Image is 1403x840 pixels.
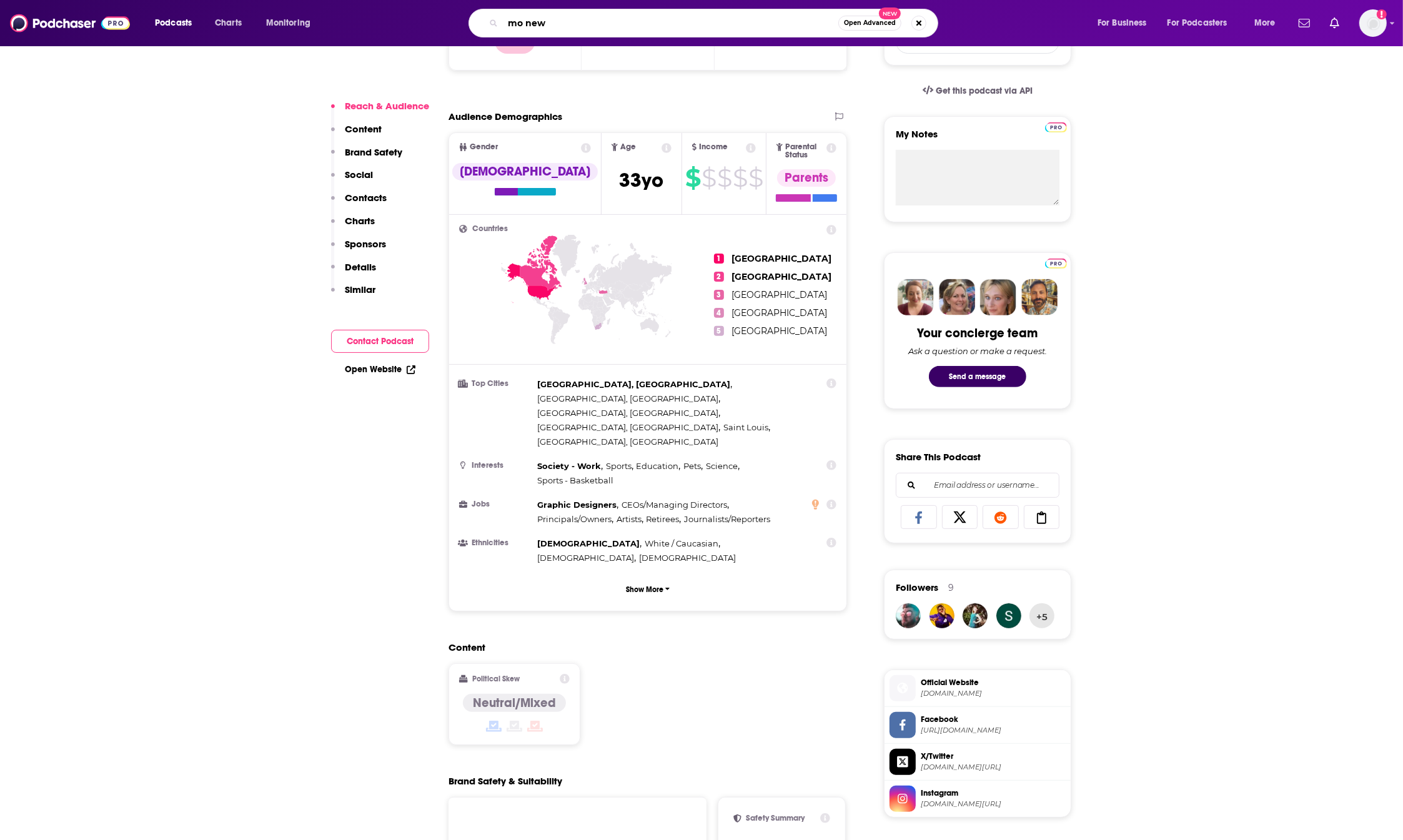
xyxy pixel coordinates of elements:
[473,674,520,683] h2: Political Skew
[683,459,703,473] span: ,
[452,163,598,180] div: [DEMOGRAPHIC_DATA]
[731,253,831,264] span: [GEOGRAPHIC_DATA]
[537,538,640,548] span: [DEMOGRAPHIC_DATA]
[936,86,1033,96] span: Get this podcast via API
[699,143,728,151] span: Income
[896,128,1059,150] label: My Notes
[1021,279,1058,315] img: Jon Profile
[537,422,718,432] span: [GEOGRAPHIC_DATA], [GEOGRAPHIC_DATA]
[537,437,718,447] span: [GEOGRAPHIC_DATA], [GEOGRAPHIC_DATA]
[331,261,376,284] button: Details
[896,603,921,628] img: promoter95
[459,380,532,388] h3: Top Cities
[1098,14,1147,32] span: For Business
[684,514,770,524] span: Journalists/Reporters
[731,325,827,337] span: [GEOGRAPHIC_DATA]
[473,695,556,711] h4: Neutral/Mixed
[1024,505,1060,529] a: Copy Link
[706,459,740,473] span: ,
[921,726,1066,735] span: https://www.facebook.com/moneyrehabshow
[622,500,727,510] span: CEOs/Managing Directors
[472,225,508,233] span: Countries
[921,714,1066,725] span: Facebook
[537,459,603,473] span: ,
[619,168,663,192] span: 33 yo
[537,393,718,403] span: [GEOGRAPHIC_DATA], [GEOGRAPHIC_DATA]
[890,749,1066,775] a: X/Twitter[DOMAIN_NAME][URL]
[785,143,825,159] span: Parental Status
[331,192,387,215] button: Contacts
[331,123,382,146] button: Content
[921,689,1066,698] span: moneynewsnetwork.com
[620,143,636,151] span: Age
[331,146,402,169] button: Brand Safety
[537,408,718,418] span: [GEOGRAPHIC_DATA], [GEOGRAPHIC_DATA]
[890,786,1066,812] a: Instagram[DOMAIN_NAME][URL]
[537,406,720,420] span: ,
[913,76,1043,106] a: Get this podcast via API
[748,168,763,188] span: $
[980,279,1016,315] img: Jules Profile
[345,123,382,135] p: Content
[622,498,729,512] span: ,
[537,461,601,471] span: Society - Work
[929,366,1026,387] button: Send a message
[345,169,373,180] p: Social
[701,168,716,188] span: $
[1359,9,1387,37] span: Logged in as angelahattar
[345,192,387,204] p: Contacts
[626,585,663,594] p: Show More
[930,603,954,628] img: flaevbeatz
[606,459,633,473] span: ,
[963,603,988,628] img: anasyd
[537,514,612,524] span: Principals/Owners
[996,603,1021,628] a: santikasiska929
[146,13,208,33] button: open menu
[683,461,701,471] span: Pets
[155,14,192,32] span: Podcasts
[723,420,770,435] span: ,
[331,238,386,261] button: Sponsors
[637,459,681,473] span: ,
[890,712,1066,738] a: Facebook[URL][DOMAIN_NAME]
[1359,9,1387,37] img: User Profile
[942,505,978,529] a: Share on X/Twitter
[345,100,429,112] p: Reach & Audience
[921,751,1066,762] span: X/Twitter
[879,7,901,19] span: New
[331,100,429,123] button: Reach & Audience
[1029,603,1054,628] button: +5
[449,641,837,653] h2: Content
[537,512,613,526] span: ,
[717,168,731,188] span: $
[215,14,242,32] span: Charts
[345,364,415,375] a: Open Website
[470,143,498,151] span: Gender
[345,215,375,227] p: Charts
[714,272,724,282] span: 2
[459,462,532,470] h3: Interests
[645,536,720,551] span: ,
[1246,13,1291,33] button: open menu
[844,20,896,26] span: Open Advanced
[537,553,634,563] span: [DEMOGRAPHIC_DATA]
[639,553,736,563] span: [DEMOGRAPHIC_DATA]
[449,111,562,122] h2: Audience Demographics
[898,279,934,315] img: Sydney Profile
[896,451,981,463] h3: Share This Podcast
[537,500,617,510] span: Graphic Designers
[1159,13,1246,33] button: open menu
[606,461,632,471] span: Sports
[459,578,836,601] button: Show More
[207,13,249,33] a: Charts
[890,675,1066,701] a: Official Website[DOMAIN_NAME]
[10,11,130,35] a: Podchaser - Follow, Share and Rate Podcasts
[1089,13,1163,33] button: open menu
[921,763,1066,772] span: twitter.com/moneyrehabshow
[1377,9,1387,19] svg: Add a profile image
[257,13,327,33] button: open menu
[1294,12,1315,34] a: Show notifications dropdown
[901,505,937,529] a: Share on Facebook
[1045,257,1067,269] a: Pro website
